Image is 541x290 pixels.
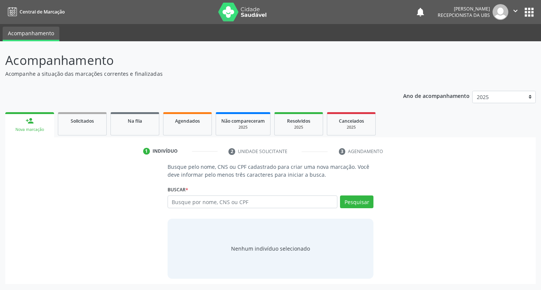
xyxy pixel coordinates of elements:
[5,70,376,78] p: Acompanhe a situação das marcações correntes e finalizadas
[340,195,373,208] button: Pesquisar
[231,245,310,252] div: Nenhum indivíduo selecionado
[438,12,490,18] span: Recepcionista da UBS
[280,125,317,130] div: 2025
[508,4,523,20] button: 
[11,127,49,132] div: Nova marcação
[168,195,338,208] input: Busque por nome, CNS ou CPF
[168,184,188,195] label: Buscar
[287,118,310,124] span: Resolvidos
[5,6,65,18] a: Central de Marcação
[438,6,490,12] div: [PERSON_NAME]
[523,6,536,19] button: apps
[339,118,364,124] span: Cancelados
[221,118,265,124] span: Não compareceram
[168,163,374,179] p: Busque pelo nome, CNS ou CPF cadastrado para criar uma nova marcação. Você deve informar pelo men...
[175,118,200,124] span: Agendados
[332,125,370,130] div: 2025
[26,117,34,125] div: person_add
[3,27,59,41] a: Acompanhamento
[20,9,65,15] span: Central de Marcação
[221,125,265,130] div: 2025
[511,7,520,15] i: 
[143,148,150,155] div: 1
[403,91,470,100] p: Ano de acompanhamento
[493,4,508,20] img: img
[153,148,178,155] div: Indivíduo
[71,118,94,124] span: Solicitados
[5,51,376,70] p: Acompanhamento
[128,118,142,124] span: Na fila
[415,7,426,17] button: notifications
